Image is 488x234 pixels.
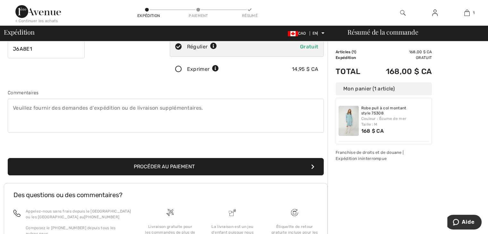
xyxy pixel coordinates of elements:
[336,67,361,76] font: Total
[447,215,482,231] iframe: Ouvre un widget où vous pouvez trouver plus d'informations
[361,122,378,127] font: Taille : M
[4,28,35,36] font: Expédition
[187,66,210,72] font: Exprimer
[451,9,483,17] a: 1
[167,209,174,216] img: Livraison gratuite pour les commandes de plus de 99 $
[361,106,407,115] font: Robe pull à col montant style 75308
[291,209,298,216] img: Livraison gratuite pour les commandes de plus de 99 $
[187,44,208,50] font: Régulier
[336,55,356,60] font: Expédition
[242,13,258,18] font: Résumé
[8,158,324,175] button: Procéder au paiement
[427,9,443,17] a: Se connecter
[338,106,359,136] img: Robe pull à col montant style 75308
[137,13,160,18] font: Expédition
[361,116,407,121] font: Couleur : Écume de mer
[134,163,195,170] font: Procéder au paiement
[13,210,21,217] img: appel
[355,50,356,54] font: )
[312,31,318,36] font: EN
[15,19,58,23] font: < Continuer les achats
[8,39,85,58] input: Zip / code postal
[400,9,406,17] img: rechercher sur le site
[84,215,119,219] font: [PHONE_NUMBER]
[300,44,318,50] font: Gratuit
[343,86,395,92] font: Mon panier (1 article)
[353,50,355,54] font: 1
[416,55,432,60] font: Gratuit
[347,28,418,36] font: Résumé de la commande
[298,31,306,36] font: CAO
[361,106,429,116] a: Robe pull à col montant style 75308
[26,209,131,219] font: Appelez-nous sans frais depuis le [GEOGRAPHIC_DATA] ou les [GEOGRAPHIC_DATA] au
[336,150,404,161] font: Franchise de droits et de douane | Expédition ininterrompue
[361,128,384,134] font: 168 $ CA
[15,5,61,18] img: 1ère Avenue
[386,67,432,76] font: 168,00 $ CA
[473,11,475,15] font: 1
[8,90,39,96] font: Commentaires
[336,50,353,54] font: Articles (
[409,50,432,54] font: 168,00 $ CA
[288,31,298,36] img: Dollar canadien
[189,13,208,18] font: Paiement
[464,9,470,17] img: Mon sac
[292,66,318,72] font: 14,95 $ CA
[432,9,438,17] img: Mes informations
[229,209,236,216] img: La livraison est un jeu d'enfant puisque nous payons les droits !
[13,191,123,199] font: Des questions ou des commentaires?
